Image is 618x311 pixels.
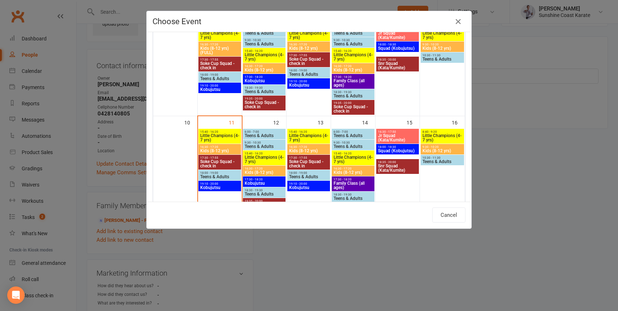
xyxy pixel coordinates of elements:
[378,133,417,142] span: Jr Squad (Kata/Kumite)
[244,178,284,181] span: 17:30 - 18:20
[200,84,240,87] span: 19:10 - 20:00
[200,73,240,76] span: 18:00 - 19:00
[200,156,240,159] span: 17:30 - 17:55
[244,39,284,42] span: 9:30 - 10:30
[362,116,375,128] div: 14
[378,161,417,164] span: 18:35 - 20:00
[289,133,329,142] span: Little Champions (4-7 yrs)
[244,68,284,72] span: Kids (8-12 yrs)
[422,43,463,46] span: 9:30 - 10:20
[289,182,329,185] span: 19:10 - 20:00
[378,164,417,172] span: Snr Squad (Kata/Kumite)
[333,39,373,42] span: 9:30 - 10:30
[333,53,373,61] span: Little Champions (4-7 yrs)
[244,141,284,144] span: 9:30 - 10:30
[289,69,329,72] span: 18:00 - 19:00
[244,181,284,185] span: Kobujutsu
[244,155,284,164] span: Little Champions (4-7 yrs)
[333,68,373,72] span: Kids (8-12 yrs)
[200,133,240,142] span: Little Champions (4-7 yrs)
[333,75,373,79] span: 17:30 - 18:20
[289,43,329,46] span: 16:30 - 17:20
[333,133,373,138] span: Teens & Adults
[200,182,240,185] span: 19:10 - 20:00
[244,133,284,138] span: Teens & Adults
[378,46,417,51] span: Squad (Kobujutsu)
[200,145,240,149] span: 16:30 - 17:20
[333,31,373,35] span: Teens & Adults
[200,130,240,133] span: 15:40 - 16:20
[7,286,25,304] div: Open Intercom Messenger
[244,100,284,109] span: Soke Cup Squad - check in
[378,130,417,133] span: 16:30 - 17:50
[273,116,286,128] div: 12
[244,152,284,155] span: 15:40 - 16:20
[289,54,329,57] span: 17:30 - 17:55
[333,144,373,149] span: Teens & Adults
[200,46,240,55] span: Kids (8-12 yrs) (FULL)
[289,46,329,51] span: Kids (8-12 yrs)
[289,130,329,133] span: 15:40 - 16:20
[378,58,417,61] span: 18:35 - 20:00
[333,105,373,113] span: Soke Cup Squad - check in
[422,130,463,133] span: 8:40 - 9:20
[333,181,373,190] span: Family Class (all ages)
[244,65,284,68] span: 16:30 - 17:20
[244,170,284,175] span: Kids (8-12 yrs)
[378,145,417,149] span: 18:00 - 18:30
[200,185,240,190] span: Kobujutsu
[289,72,329,76] span: Teens & Adults
[289,156,329,159] span: 17:30 - 17:55
[244,167,284,170] span: 16:30 - 17:20
[407,116,420,128] div: 15
[289,149,329,153] span: Kids (8-12 yrs)
[289,171,329,175] span: 18:00 - 19:00
[318,116,331,128] div: 13
[289,80,329,83] span: 19:10 - 20:00
[333,178,373,181] span: 17:30 - 18:20
[289,175,329,179] span: Teens & Adults
[200,61,240,70] span: Soke Cup Squad - check in
[333,130,373,133] span: 6:00 - 7:00
[289,57,329,66] span: Soke Cup Squad - check in
[244,189,284,192] span: 18:30 - 19:30
[200,175,240,179] span: Teens & Adults
[333,91,373,94] span: 18:30 - 19:30
[244,42,284,46] span: Teens & Adults
[244,89,284,94] span: Teens & Adults
[378,149,417,153] span: Squad (Kobujutsu)
[184,116,197,128] div: 10
[422,156,463,159] span: 10:30 - 11:30
[289,159,329,168] span: Soke Cup Squad - check in
[200,87,240,92] span: Kobujutsu
[333,42,373,46] span: Teens & Adults
[244,79,284,83] span: Kobujutsu
[244,97,284,100] span: 19:35 - 20:00
[153,17,465,26] h4: Choose Event
[244,31,284,35] span: Teens & Adults
[422,31,463,40] span: Little Champions (4-7 yrs)
[200,149,240,153] span: Kids (8-12 yrs)
[333,49,373,53] span: 15:40 - 16:20
[333,65,373,68] span: 16:30 - 17:20
[289,31,329,40] span: Little Champions (4-7 yrs)
[244,53,284,61] span: Little Champions (4-7 yrs)
[333,152,373,155] span: 15:40 - 16:20
[333,193,373,196] span: 18:30 - 19:30
[244,49,284,53] span: 15:40 - 16:20
[229,116,242,128] div: 11
[289,83,329,87] span: Kobujutsu
[200,159,240,168] span: Soke Cup Squad - check in
[333,170,373,175] span: Kids (8-12 yrs)
[244,192,284,196] span: Teens & Adults
[422,57,463,61] span: Teens & Adults
[422,46,463,51] span: Kids (8-12 yrs)
[378,61,417,70] span: Snr Squad (Kata/Kumite)
[244,130,284,133] span: 6:00 - 7:00
[333,141,373,144] span: 9:30 - 10:30
[200,43,240,46] span: 16:30 - 17:20
[200,76,240,81] span: Teens & Adults
[422,54,463,57] span: 10:30 - 11:30
[244,200,284,203] span: 19:35 - 20:00
[333,79,373,87] span: Family Class (all ages)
